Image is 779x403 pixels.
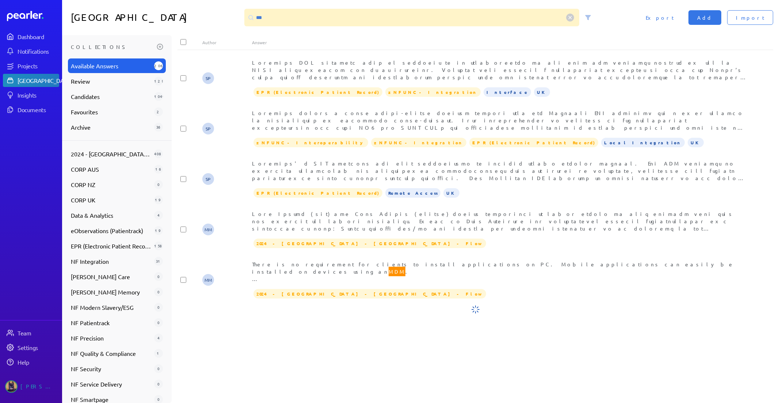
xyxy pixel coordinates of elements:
div: Dashboard [18,33,58,40]
div: 2060 [154,61,163,70]
button: Export [637,10,683,25]
div: 0 [154,318,163,327]
a: Notifications [3,45,59,58]
span: UK [688,138,704,147]
span: UK [443,188,459,198]
div: Projects [18,62,58,69]
a: Projects [3,59,59,72]
span: UK [534,87,550,97]
span: Import [736,14,764,21]
span: NF Precision [71,334,151,342]
span: EPR (Electronic Patient Record) [71,242,151,250]
div: 4 [154,211,163,220]
span: NF Modern Slavery/ESG [71,303,151,312]
span: 2024 - VIC - Peninsula - Flow [253,239,486,248]
span: Candidates [71,92,151,101]
span: Sarah Pendlebury [202,72,214,84]
div: 4 [154,334,163,342]
div: Insights [18,91,58,99]
span: Export [646,14,674,21]
span: eObservations (Patientrack) [71,226,151,235]
div: Help [18,358,58,366]
span: [PERSON_NAME] Care [71,272,151,281]
span: CORP AUS [71,165,151,174]
div: 31 [154,257,163,266]
span: zNFUNC - Integration [385,87,481,97]
div: 2 [154,107,163,116]
div: 19 [154,195,163,204]
span: 2024 - [GEOGRAPHIC_DATA] - [GEOGRAPHIC_DATA] - Flow [71,149,151,158]
div: 408 [154,149,163,158]
span: Archive [71,123,151,132]
div: 1049 [154,92,163,101]
span: NF Integration [71,257,151,266]
span: EPR (Electronic Patient Record) [253,188,382,198]
span: Sarah Pendlebury [202,123,214,134]
span: CORP NZ [71,180,151,189]
span: NF Service Delivery [71,380,151,388]
div: 19 [154,226,163,235]
span: 2024 - VIC - Peninsula - Flow [253,289,486,299]
span: Data & Analytics [71,211,151,220]
span: MDM [389,267,405,276]
span: [PERSON_NAME] Memory [71,288,151,296]
a: Tung Nguyen's photo[PERSON_NAME] [3,377,59,396]
div: [GEOGRAPHIC_DATA] [18,77,72,84]
div: 0 [154,303,163,312]
div: 1 [154,349,163,358]
a: Help [3,356,59,369]
span: Michelle Manuel [202,224,214,235]
div: 158 [154,242,163,250]
span: NF Security [71,364,151,373]
img: Tung Nguyen [5,380,18,393]
div: Author [202,39,252,45]
span: Sarah Pendlebury [202,173,214,185]
button: Import [727,10,773,25]
div: 0 [154,364,163,373]
a: Insights [3,88,59,102]
span: Interface [484,87,531,97]
span: There is no requirement for clients to install applications on PC. Mobile applications can easily... [252,261,744,304]
span: CORP UK [71,195,151,204]
span: Michelle Manuel [202,274,214,286]
span: Review [71,77,151,85]
span: Lore Ipsumd (sit) ame Cons Adipis (elitse) doeius temporinci ut labor etdolo ma aliq enimadm veni... [252,210,748,349]
a: Dashboard [3,30,59,43]
span: Available Answers [71,61,151,70]
div: [PERSON_NAME] [20,380,57,393]
span: zNFUNC - Integration [371,138,466,147]
button: Add [688,10,721,25]
div: 16 [154,165,163,174]
a: Team [3,326,59,339]
span: Remote Access [385,188,440,198]
span: zNFUNC - Interoperability [253,138,368,147]
span: NF Quality & Compliance [71,349,151,358]
div: Settings [18,344,58,351]
span: EPR (Electronic Patient Record) [469,138,598,147]
span: Local Integration [601,138,685,147]
span: Favourites [71,107,151,116]
a: Dashboard [7,11,59,21]
div: Answer [252,39,748,45]
h3: Collections [71,41,154,53]
a: Settings [3,341,59,354]
div: Documents [18,106,58,113]
div: 0 [154,380,163,388]
div: 36 [154,123,163,132]
span: Add [697,14,713,21]
span: EPR (Electronic Patient Record) [253,87,382,97]
a: Documents [3,103,59,116]
div: Team [18,329,58,337]
div: 0 [154,180,163,189]
div: Notifications [18,47,58,55]
div: 1292 [154,77,163,85]
span: NF Patientrack [71,318,151,327]
a: [GEOGRAPHIC_DATA] [3,74,59,87]
div: 0 [154,272,163,281]
h1: [GEOGRAPHIC_DATA] [71,9,241,26]
div: 0 [154,288,163,296]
